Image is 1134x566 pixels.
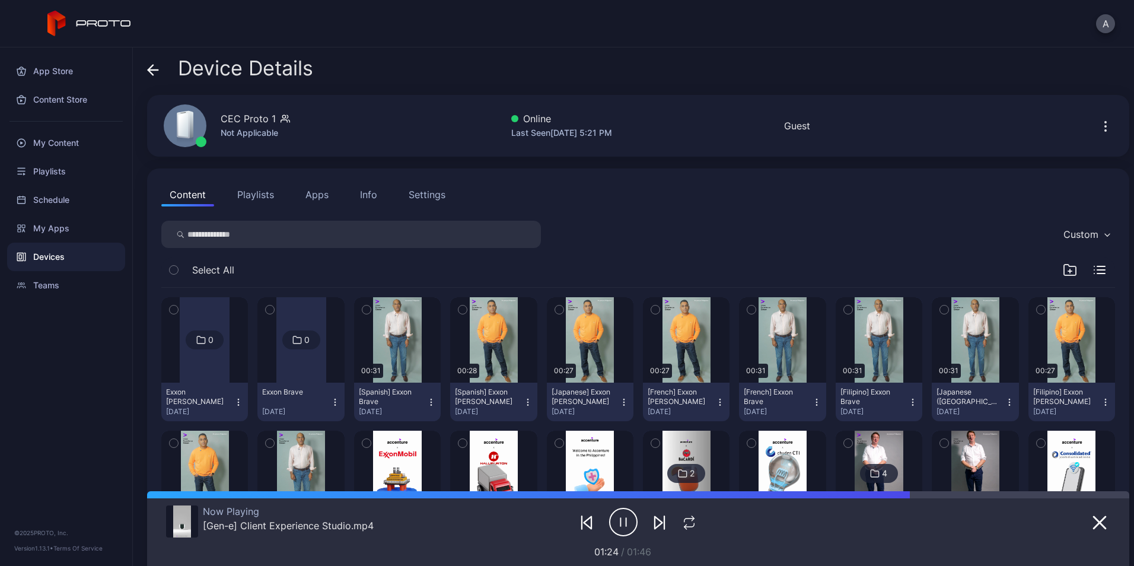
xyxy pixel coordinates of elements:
[203,520,374,532] div: [Gen-e] Client Experience Studio.mp4
[7,214,125,243] a: My Apps
[359,407,426,416] div: [DATE]
[1028,383,1115,421] button: [Filipino] Exxon [PERSON_NAME][DATE]
[648,387,713,406] div: [French] Exxon Arnab
[166,387,231,406] div: Exxon Arnab
[352,183,386,206] button: Info
[936,387,1002,406] div: [Japanese (Japan)]Exxon Brave
[511,112,612,126] div: Online
[552,387,617,406] div: [Japanese] Exxon Arnab
[1033,387,1098,406] div: [Filipino] Exxon Arnab
[7,57,125,85] a: App Store
[203,505,374,517] div: Now Playing
[1033,407,1101,416] div: [DATE]
[552,407,619,416] div: [DATE]
[161,183,214,206] button: Content
[690,468,695,479] div: 2
[511,126,612,140] div: Last Seen [DATE] 5:21 PM
[7,271,125,300] a: Teams
[7,85,125,114] a: Content Store
[400,183,454,206] button: Settings
[455,407,523,416] div: [DATE]
[455,387,520,406] div: [Spanish] Exxon Arnab
[643,383,730,421] button: [French] Exxon [PERSON_NAME][DATE]
[450,383,537,421] button: [Spanish] Exxon [PERSON_NAME][DATE]
[297,183,337,206] button: Apps
[594,546,619,558] span: 01:24
[932,383,1018,421] button: [Japanese ([GEOGRAPHIC_DATA])]Exxon Brave[DATE]
[7,243,125,271] a: Devices
[14,545,53,552] span: Version 1.13.1 •
[836,383,922,421] button: [Filipino] Exxon Brave[DATE]
[359,387,424,406] div: [Spanish] Exxon Brave
[784,119,810,133] div: Guest
[14,528,118,538] div: © 2025 PROTO, Inc.
[648,407,715,416] div: [DATE]
[1063,228,1098,240] div: Custom
[7,157,125,186] a: Playlists
[304,335,310,345] div: 0
[208,335,214,345] div: 0
[744,407,811,416] div: [DATE]
[882,468,887,479] div: 4
[354,383,441,421] button: [Spanish] Exxon Brave[DATE]
[166,407,234,416] div: [DATE]
[7,129,125,157] a: My Content
[936,407,1004,416] div: [DATE]
[161,383,248,421] button: Exxon [PERSON_NAME][DATE]
[53,545,103,552] a: Terms Of Service
[547,383,633,421] button: [Japanese] Exxon [PERSON_NAME][DATE]
[1096,14,1115,33] button: A
[262,387,327,397] div: Exxon Brave
[739,383,826,421] button: [French] Exxon Brave[DATE]
[840,407,908,416] div: [DATE]
[627,546,651,558] span: 01:46
[257,383,344,421] button: Exxon Brave[DATE]
[7,186,125,214] a: Schedule
[744,387,809,406] div: [French] Exxon Brave
[262,407,330,416] div: [DATE]
[621,546,625,558] span: /
[840,387,906,406] div: [Filipino] Exxon Brave
[192,263,234,277] span: Select All
[229,183,282,206] button: Playlists
[221,112,276,126] div: CEC Proto 1
[221,126,290,140] div: Not Applicable
[409,187,445,202] div: Settings
[360,187,377,202] div: Info
[1057,221,1115,248] button: Custom
[178,57,313,80] span: Device Details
